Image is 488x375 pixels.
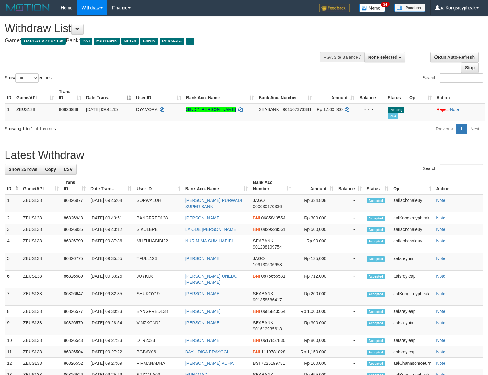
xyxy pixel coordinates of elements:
th: User ID: activate to sort column ascending [134,86,184,104]
span: Accepted [367,321,385,326]
span: 86826988 [59,107,78,112]
td: 10 [5,335,21,346]
td: 86826589 [61,271,88,288]
a: [PERSON_NAME] UNEDO [PERSON_NAME] [185,274,238,285]
a: [PERSON_NAME] [185,320,221,325]
a: [PERSON_NAME] [185,215,221,220]
a: Note [436,215,445,220]
th: Date Trans.: activate to sort column ascending [88,177,134,194]
a: Note [436,320,445,325]
label: Show entries [5,73,52,83]
span: Copy 7225199781 to clipboard [261,361,285,366]
td: 12 [5,358,21,369]
td: ZEUS138 [21,346,61,358]
a: Reject [436,107,449,112]
button: None selected [364,52,405,62]
td: aafKongsreypheak [391,212,434,224]
td: [DATE] 09:33:25 [88,271,134,288]
td: Rp 1,000,000 [294,306,336,317]
span: MAYBANK [94,38,120,45]
th: Trans ID: activate to sort column ascending [61,177,88,194]
span: 34 [381,2,389,7]
th: Balance [357,86,385,104]
span: Accepted [367,350,385,355]
span: Copy 901298109754 to clipboard [253,245,282,249]
td: 8 [5,306,21,317]
span: Copy 901358586417 to clipboard [253,297,282,302]
td: ZEUS138 [21,306,61,317]
td: [DATE] 09:27:22 [88,346,134,358]
td: - [336,358,364,369]
td: 86826579 [61,317,88,335]
td: 86826977 [61,194,88,212]
th: Bank Acc. Name: activate to sort column ascending [184,86,256,104]
th: Action [434,86,485,104]
select: Showentries [15,73,39,83]
span: Copy 901612935618 to clipboard [253,326,282,331]
span: Copy 000030170336 to clipboard [253,204,282,209]
td: 1 [5,194,21,212]
td: [DATE] 09:45:04 [88,194,134,212]
th: Bank Acc. Number: activate to sort column ascending [250,177,293,194]
span: MEGA [121,38,139,45]
span: BNI [253,309,260,314]
td: ZEUS138 [21,271,61,288]
a: Note [436,361,445,366]
td: 86826790 [61,235,88,253]
span: Accepted [367,256,385,262]
th: Status: activate to sort column ascending [364,177,391,194]
td: 86826647 [61,288,88,306]
span: ... [186,38,194,45]
td: - [336,253,364,271]
span: SEABANK [259,107,279,112]
a: Previous [432,124,457,134]
td: BANGFRED138 [134,212,182,224]
td: ZEUS138 [14,104,56,121]
th: Bank Acc. Name: activate to sort column ascending [183,177,251,194]
span: Marked by aafkaynarin [388,113,398,119]
span: Show 25 rows [9,167,37,172]
td: Rp 712,000 [294,271,336,288]
td: Rp 300,000 [294,317,336,335]
td: Rp 800,000 [294,335,336,346]
td: 9 [5,317,21,335]
span: Copy 0685843554 to clipboard [261,309,286,314]
a: NUR M MA SUM HABIBI [185,238,233,243]
td: ZEUS138 [21,224,61,235]
td: SHUKOY19 [134,288,182,306]
a: Run Auto-Refresh [430,52,479,62]
td: VINZKON02 [134,317,182,335]
label: Search: [423,164,483,173]
td: 86826577 [61,306,88,317]
a: Stop [461,62,479,73]
td: - [336,235,364,253]
td: 3 [5,224,21,235]
td: - [336,346,364,358]
td: - [336,317,364,335]
span: BNI [253,227,260,232]
a: [PERSON_NAME] [185,309,221,314]
td: Rp 100,000 [294,358,336,369]
span: DYAMORA [136,107,157,112]
span: PANIN [140,38,158,45]
td: [DATE] 09:43:12 [88,224,134,235]
td: [DATE] 09:27:09 [88,358,134,369]
td: - [336,335,364,346]
th: Status [385,86,407,104]
label: Search: [423,73,483,83]
td: ZEUS138 [21,212,61,224]
th: ID: activate to sort column descending [5,177,21,194]
td: aafsreynim [391,317,434,335]
td: [DATE] 09:30:23 [88,306,134,317]
span: Copy 1119781028 to clipboard [261,349,286,354]
div: - - - [359,106,383,113]
td: Rp 1,150,000 [294,346,336,358]
a: Next [466,124,483,134]
a: [PERSON_NAME] PURWADI SUPER BANK [185,198,242,209]
td: - [336,224,364,235]
div: Showing 1 to 1 of 1 entries [5,123,199,132]
span: Copy 0617857830 to clipboard [261,338,286,343]
td: BGBAY06 [134,346,182,358]
td: FIRMANADHA [134,358,182,369]
td: ZEUS138 [21,358,61,369]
